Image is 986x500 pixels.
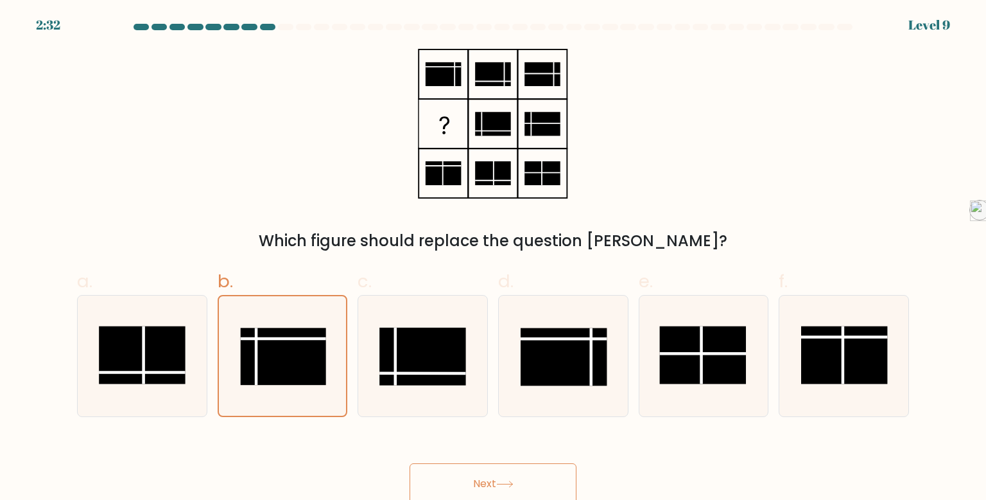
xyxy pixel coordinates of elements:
[85,229,901,253] div: Which figure should replace the question [PERSON_NAME]?
[498,269,514,294] span: d.
[779,269,788,294] span: f.
[908,15,950,35] div: Level 9
[639,269,653,294] span: e.
[358,269,372,294] span: c.
[36,15,60,35] div: 2:32
[218,269,233,294] span: b.
[77,269,92,294] span: a.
